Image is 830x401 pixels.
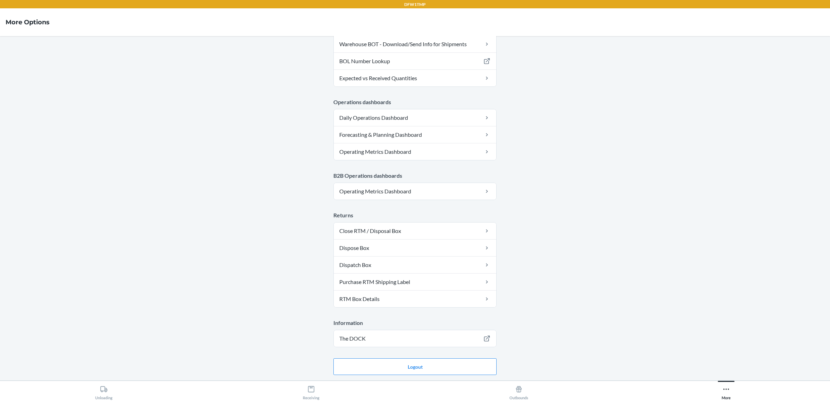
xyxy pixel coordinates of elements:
p: Returns [333,211,497,219]
h4: More Options [6,18,50,27]
a: Expected vs Received Quantities [334,70,496,86]
div: Outbounds [509,383,528,400]
a: Daily Operations Dashboard [334,109,496,126]
a: Close RTM / Disposal Box [334,223,496,239]
div: Receiving [303,383,319,400]
button: Logout [333,358,497,375]
a: Operating Metrics Dashboard [334,143,496,160]
button: Outbounds [415,381,623,400]
a: The DOCK [334,330,496,347]
a: Purchase RTM Shipping Label [334,274,496,290]
a: Operating Metrics Dashboard [334,183,496,200]
p: B2B Operations dashboards [333,172,497,180]
a: BOL Number Lookup [334,53,496,69]
div: Unloading [95,383,113,400]
a: Dispose Box [334,240,496,256]
p: Information [333,319,497,327]
p: DFW1TMP [404,1,426,8]
a: RTM Box Details [334,291,496,307]
p: Operations dashboards [333,98,497,106]
div: More [722,383,731,400]
a: Warehouse BOT - Download/Send Info for Shipments [334,36,496,52]
a: Forecasting & Planning Dashboard [334,126,496,143]
button: Receiving [208,381,415,400]
a: Dispatch Box [334,257,496,273]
